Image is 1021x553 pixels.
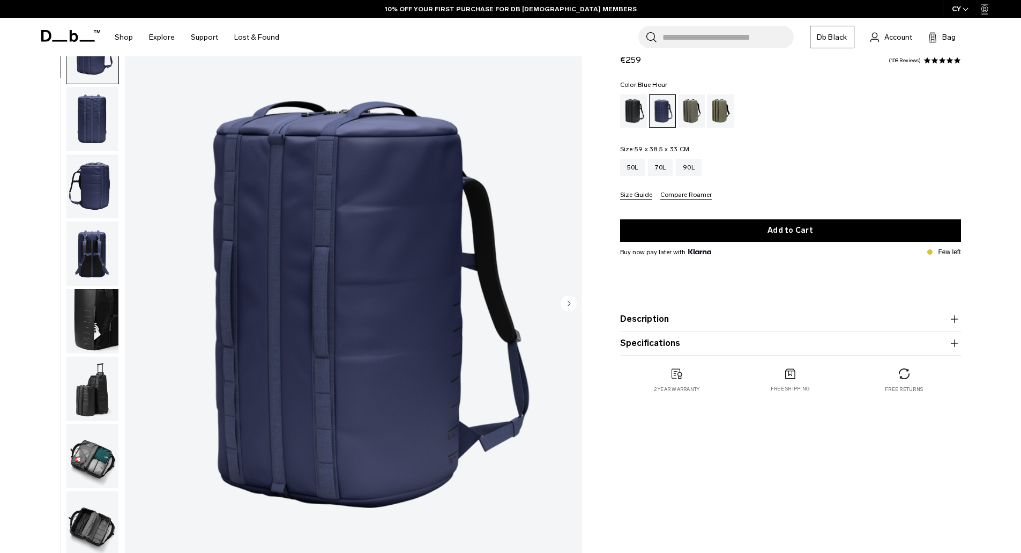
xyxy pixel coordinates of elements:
[620,159,645,176] a: 50L
[676,159,702,176] a: 90L
[771,385,810,393] p: Free shipping
[620,191,652,200] button: Size Guide
[638,81,667,89] span: Blue Hour
[678,94,705,128] a: Forest Green
[884,32,912,43] span: Account
[942,32,956,43] span: Bag
[561,295,577,313] button: Next slide
[385,4,637,14] a: 10% OFF YOUR FIRST PURCHASE FOR DB [DEMOGRAPHIC_DATA] MEMBERS
[635,145,689,153] span: 59 x 38.5 x 33 CM
[889,58,921,63] a: 108 reviews
[66,424,119,489] button: Roamer Pro Split Duffel 70L Blue Hour
[191,18,218,56] a: Support
[66,289,119,354] button: Roamer Pro Split Duffel 70L Blue Hour
[66,356,119,422] button: Roamer Pro Split Duffel 70L Blue Hour
[66,222,118,286] img: Roamer Pro Split Duffel 70L Blue Hour
[149,18,175,56] a: Explore
[654,386,700,393] p: 2 year warranty
[66,86,119,152] button: Roamer Pro Split Duffel 70L Blue Hour
[66,357,118,421] img: Roamer Pro Split Duffel 70L Blue Hour
[620,337,961,350] button: Specifications
[620,146,690,152] legend: Size:
[66,424,118,489] img: Roamer Pro Split Duffel 70L Blue Hour
[660,191,712,200] button: Compare Roamer
[688,249,711,254] img: {"height" => 20, "alt" => "Klarna"}
[928,31,956,43] button: Bag
[810,26,854,48] a: Db Black
[620,55,641,65] span: €259
[707,94,734,128] a: Mash Green
[870,31,912,43] a: Account
[115,18,133,56] a: Shop
[66,289,118,353] img: Roamer Pro Split Duffel 70L Blue Hour
[66,154,119,219] button: Roamer Pro Split Duffel 70L Blue Hour
[648,159,673,176] a: 70L
[620,313,961,326] button: Description
[66,221,119,286] button: Roamer Pro Split Duffel 70L Blue Hour
[66,87,118,151] img: Roamer Pro Split Duffel 70L Blue Hour
[938,247,960,257] p: Few left
[107,18,287,56] nav: Main Navigation
[66,154,118,219] img: Roamer Pro Split Duffel 70L Blue Hour
[234,18,279,56] a: Lost & Found
[885,386,923,393] p: Free returns
[620,247,711,257] span: Buy now pay later with
[620,94,647,128] a: Black Out
[620,82,668,88] legend: Color:
[620,219,961,242] button: Add to Cart
[649,94,676,128] a: Blue Hour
